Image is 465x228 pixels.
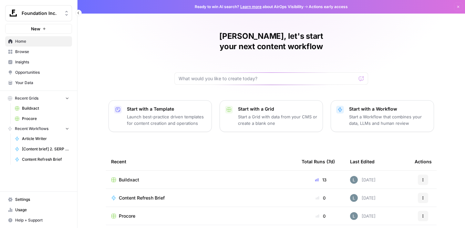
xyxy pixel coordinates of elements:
[12,144,72,154] a: [Content brief] 2. SERP to Brief
[5,5,72,21] button: Workspace: Foundation Inc.
[5,78,72,88] a: Your Data
[22,116,69,122] span: Procore
[349,106,429,112] p: Start with a Workflow
[350,194,358,202] img: 8iclr0koeej5t27gwiocqqt2wzy0
[179,75,356,82] input: What would you like to create today?
[302,153,335,170] div: Total Runs (7d)
[15,207,69,213] span: Usage
[119,213,135,219] span: Procore
[5,124,72,134] button: Recent Workflows
[127,106,206,112] p: Start with a Template
[15,217,69,223] span: Help + Support
[302,213,340,219] div: 0
[15,80,69,86] span: Your Data
[309,4,348,10] span: Actions early access
[331,100,434,132] button: Start with a WorkflowStart a Workflow that combines your data, LLMs and human review
[174,31,368,52] h1: [PERSON_NAME], let's start your next content workflow
[350,153,375,170] div: Last Edited
[12,103,72,114] a: Buildxact
[22,157,69,162] span: Content Refresh Brief
[302,195,340,201] div: 0
[302,177,340,183] div: 13
[12,114,72,124] a: Procore
[350,176,358,184] img: 8iclr0koeej5t27gwiocqqt2wzy0
[15,95,38,101] span: Recent Grids
[5,205,72,215] a: Usage
[5,93,72,103] button: Recent Grids
[5,24,72,34] button: New
[111,195,291,201] a: Content Refresh Brief
[238,106,317,112] p: Start with a Grid
[15,70,69,75] span: Opportunities
[119,177,139,183] span: Buildxact
[15,38,69,44] span: Home
[5,57,72,67] a: Insights
[5,215,72,225] button: Help + Support
[111,177,291,183] a: Buildxact
[350,194,376,202] div: [DATE]
[15,59,69,65] span: Insights
[240,4,262,9] a: Learn more
[22,10,61,16] span: Foundation Inc.
[15,197,69,202] span: Settings
[15,49,69,55] span: Browse
[119,195,165,201] span: Content Refresh Brief
[350,212,376,220] div: [DATE]
[22,105,69,111] span: Buildxact
[5,194,72,205] a: Settings
[238,114,317,126] p: Start a Grid with data from your CMS or create a blank one
[220,100,323,132] button: Start with a GridStart a Grid with data from your CMS or create a blank one
[349,114,429,126] p: Start a Workflow that combines your data, LLMs and human review
[5,36,72,47] a: Home
[7,7,19,19] img: Foundation Inc. Logo
[5,67,72,78] a: Opportunities
[195,4,304,10] span: Ready to win AI search? about AirOps Visibility
[22,136,69,142] span: Article Writer
[22,146,69,152] span: [Content brief] 2. SERP to Brief
[350,176,376,184] div: [DATE]
[15,126,48,132] span: Recent Workflows
[111,213,291,219] a: Procore
[5,47,72,57] a: Browse
[415,153,432,170] div: Actions
[111,153,291,170] div: Recent
[350,212,358,220] img: 8iclr0koeej5t27gwiocqqt2wzy0
[127,114,206,126] p: Launch best-practice driven templates for content creation and operations
[108,100,212,132] button: Start with a TemplateLaunch best-practice driven templates for content creation and operations
[12,154,72,165] a: Content Refresh Brief
[31,26,40,32] span: New
[12,134,72,144] a: Article Writer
